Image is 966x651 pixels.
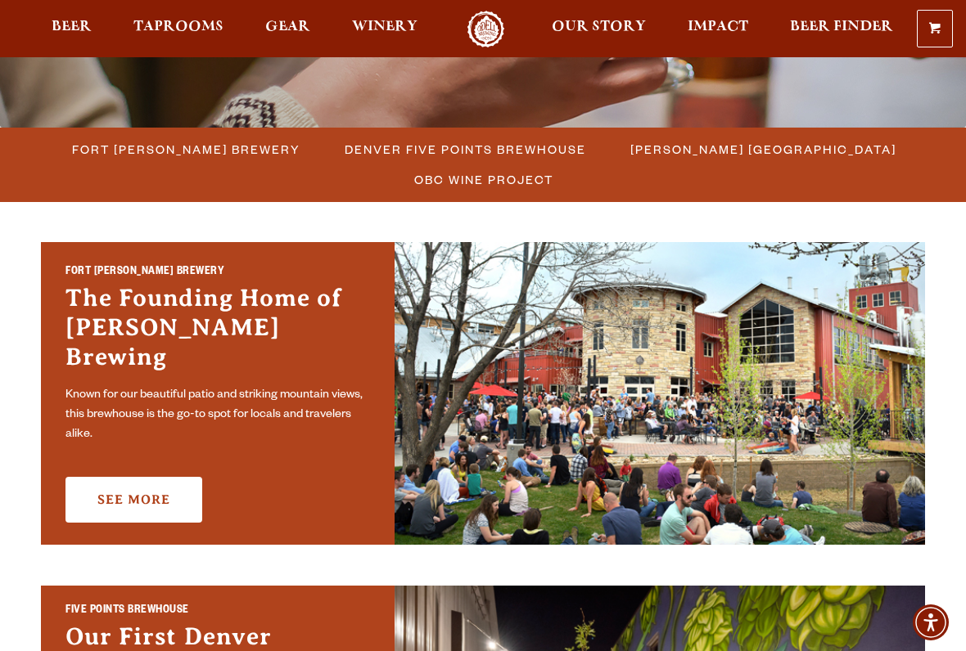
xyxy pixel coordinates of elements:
span: Our Story [552,20,646,34]
h3: The Founding Home of [PERSON_NAME] Brewing [65,283,370,379]
span: Gear [265,20,310,34]
a: Beer [41,11,102,47]
a: [PERSON_NAME] [GEOGRAPHIC_DATA] [621,137,905,161]
a: Our Story [541,11,657,47]
span: Winery [352,20,418,34]
a: Odell Home [455,11,517,47]
span: Denver Five Points Brewhouse [345,137,586,161]
h2: Five Points Brewhouse [65,603,370,622]
a: OBC Wine Project [404,168,562,191]
a: See More [65,477,202,523]
span: Impact [688,20,748,34]
a: Winery [341,11,428,47]
p: Known for our beautiful patio and striking mountain views, this brewhouse is the go-to spot for l... [65,386,370,445]
a: Gear [255,11,321,47]
a: Taprooms [123,11,234,47]
span: Fort [PERSON_NAME] Brewery [72,137,300,161]
a: Impact [677,11,759,47]
a: Fort [PERSON_NAME] Brewery [62,137,309,161]
span: OBC Wine Project [414,168,553,191]
span: Beer [52,20,92,34]
span: [PERSON_NAME] [GEOGRAPHIC_DATA] [630,137,896,161]
a: Denver Five Points Brewhouse [335,137,594,161]
span: Beer Finder [790,20,893,34]
div: Accessibility Menu [913,604,949,640]
h2: Fort [PERSON_NAME] Brewery [65,264,370,283]
a: Beer Finder [779,11,904,47]
img: Fort Collins Brewery & Taproom' [395,242,925,545]
span: Taprooms [133,20,223,34]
